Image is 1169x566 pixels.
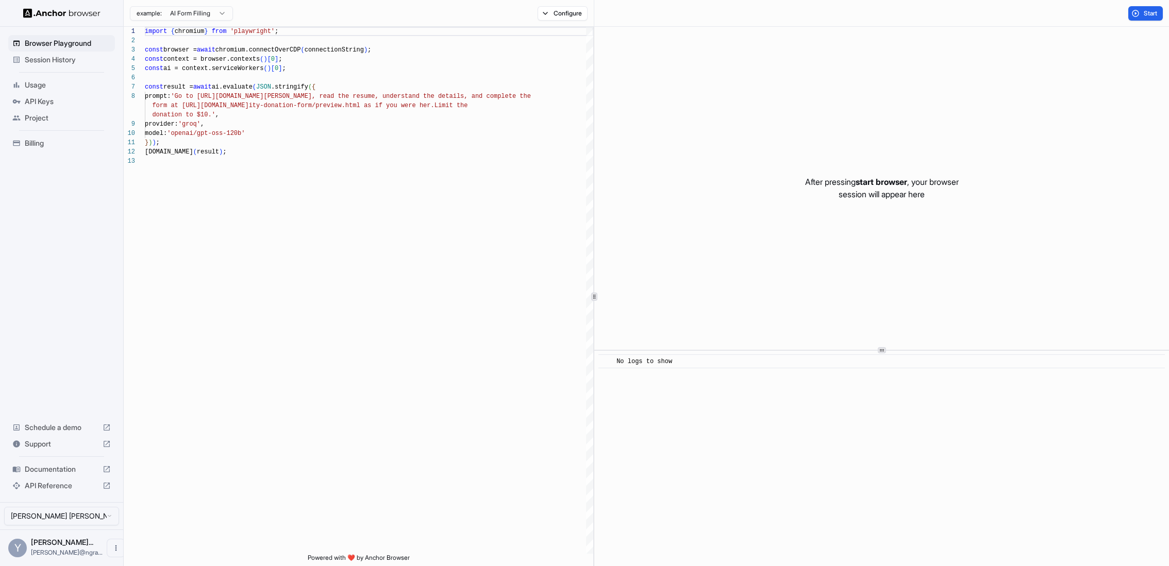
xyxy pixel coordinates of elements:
[145,93,171,100] span: prompt:
[178,121,201,128] span: 'groq'
[1144,9,1158,18] span: Start
[8,77,115,93] div: Usage
[137,9,162,18] span: example:
[163,65,263,72] span: ai = context.serviceWorkers
[604,356,609,367] span: ​
[152,102,248,109] span: form at [URL][DOMAIN_NAME]
[8,135,115,151] div: Billing
[25,96,111,107] span: API Keys
[145,83,163,91] span: const
[145,65,163,72] span: const
[163,46,197,54] span: browser =
[193,83,212,91] span: await
[25,464,98,474] span: Documentation
[230,28,275,35] span: 'playwright'
[256,83,271,91] span: JSON
[193,148,197,156] span: (
[275,65,278,72] span: 0
[201,121,204,128] span: ,
[260,56,263,63] span: (
[282,65,286,72] span: ;
[124,55,135,64] div: 4
[253,83,256,91] span: (
[219,148,223,156] span: )
[271,65,275,72] span: [
[124,147,135,157] div: 12
[25,113,111,123] span: Project
[31,548,103,556] span: yashwanth@ngram.com
[275,28,278,35] span: ;
[204,28,208,35] span: }
[124,92,135,101] div: 8
[215,111,219,118] span: ,
[305,46,364,54] span: connectionString
[8,461,115,477] div: Documentation
[171,93,326,100] span: 'Go to [URL][DOMAIN_NAME][PERSON_NAME], re
[25,439,98,449] span: Support
[327,93,512,100] span: ad the resume, understand the details, and complet
[8,93,115,110] div: API Keys
[275,56,278,63] span: ]
[271,56,275,63] span: 0
[278,56,282,63] span: ;
[148,139,152,146] span: )
[152,111,215,118] span: donation to $10.'
[538,6,588,21] button: Configure
[163,83,193,91] span: result =
[249,102,435,109] span: ity-donation-form/preview.html as if you were her.
[8,52,115,68] div: Session History
[25,80,111,90] span: Usage
[167,130,245,137] span: 'openai/gpt-oss-120b'
[212,83,253,91] span: ai.evaluate
[8,539,27,557] div: Y
[856,177,907,187] span: start browser
[25,138,111,148] span: Billing
[8,419,115,436] div: Schedule a demo
[124,119,135,129] div: 9
[124,82,135,92] div: 7
[308,554,410,566] span: Powered with ❤️ by Anchor Browser
[268,56,271,63] span: [
[25,55,111,65] span: Session History
[145,139,148,146] span: }
[8,35,115,52] div: Browser Playground
[156,139,160,146] span: ;
[616,358,672,365] span: No logs to show
[212,28,227,35] span: from
[512,93,531,100] span: e the
[278,65,282,72] span: ]
[197,46,215,54] span: await
[107,539,125,557] button: Open menu
[152,139,156,146] span: )
[124,157,135,166] div: 13
[175,28,205,35] span: chromium
[271,83,308,91] span: .stringify
[263,65,267,72] span: (
[124,138,135,147] div: 11
[197,148,219,156] span: result
[1128,6,1163,21] button: Start
[124,36,135,45] div: 2
[145,56,163,63] span: const
[145,121,178,128] span: provider:
[8,477,115,494] div: API Reference
[124,64,135,73] div: 5
[215,46,301,54] span: chromium.connectOverCDP
[312,83,315,91] span: {
[8,110,115,126] div: Project
[124,73,135,82] div: 6
[364,46,368,54] span: )
[124,27,135,36] div: 1
[268,65,271,72] span: )
[300,46,304,54] span: (
[124,45,135,55] div: 3
[145,28,167,35] span: import
[171,28,174,35] span: {
[25,38,111,48] span: Browser Playground
[263,56,267,63] span: )
[145,46,163,54] span: const
[25,481,98,491] span: API Reference
[435,102,468,109] span: Limit the
[145,148,193,156] span: [DOMAIN_NAME]
[145,130,167,137] span: model:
